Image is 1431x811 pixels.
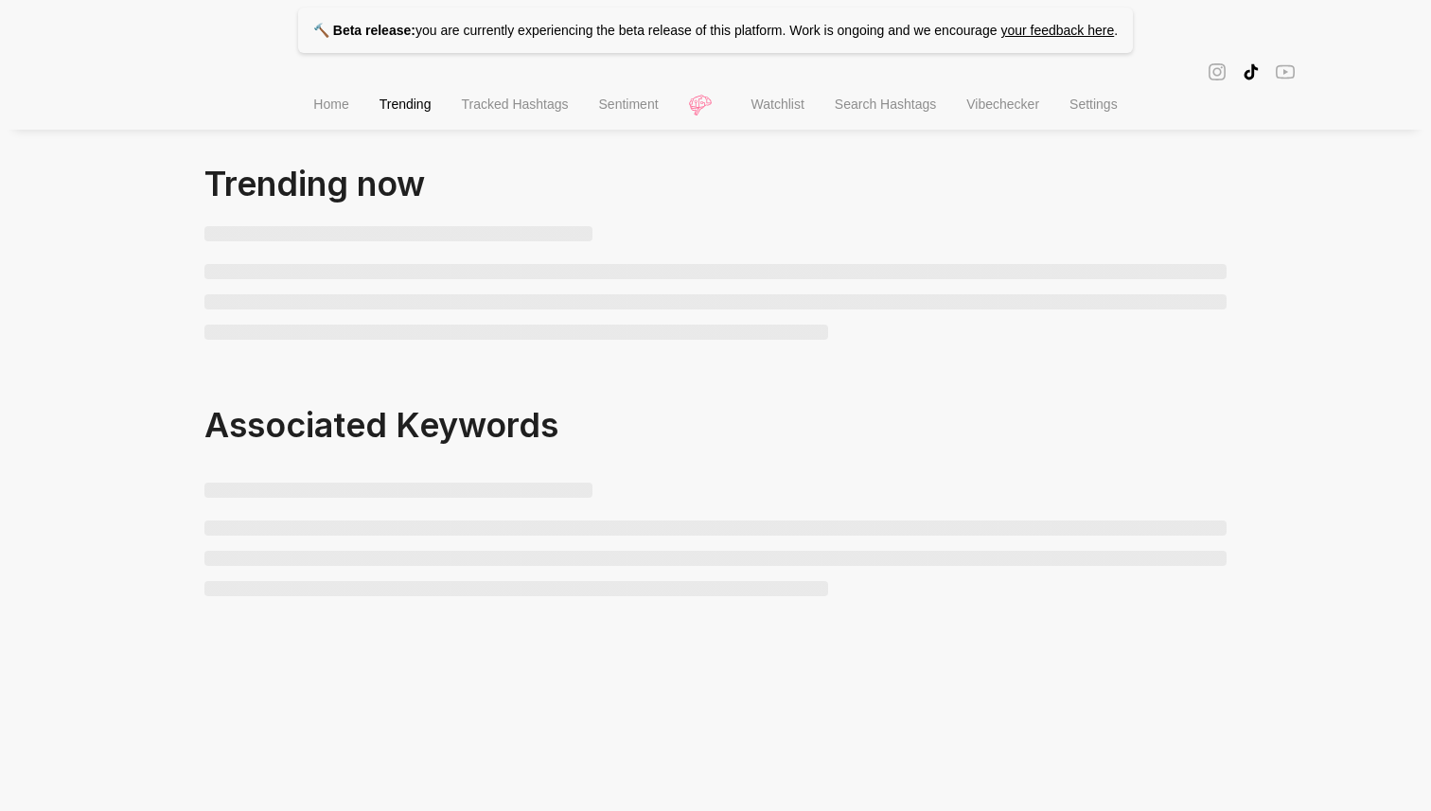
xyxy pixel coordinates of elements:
[1069,97,1118,112] span: Settings
[1276,61,1295,82] span: youtube
[461,97,568,112] span: Tracked Hashtags
[835,97,936,112] span: Search Hashtags
[966,97,1039,112] span: Vibechecker
[204,404,558,446] span: Associated Keywords
[204,163,425,204] span: Trending now
[599,97,659,112] span: Sentiment
[313,23,415,38] strong: 🔨 Beta release:
[380,97,432,112] span: Trending
[313,97,348,112] span: Home
[298,8,1133,53] p: you are currently experiencing the beta release of this platform. Work is ongoing and we encourage .
[1208,61,1227,82] span: instagram
[751,97,804,112] span: Watchlist
[1000,23,1114,38] a: your feedback here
